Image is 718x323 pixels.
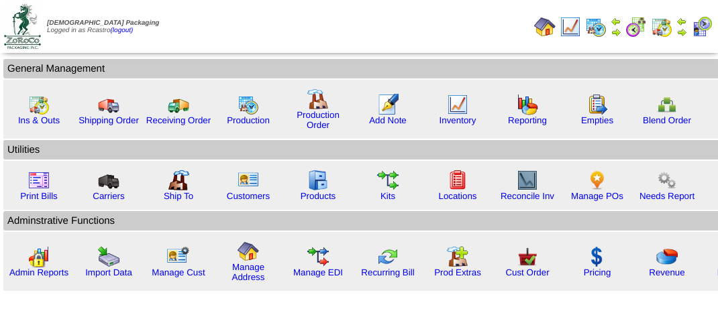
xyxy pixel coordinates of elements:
[152,267,205,277] a: Manage Cust
[93,191,124,201] a: Carriers
[649,267,684,277] a: Revenue
[28,246,50,267] img: graph2.png
[293,267,343,277] a: Manage EDI
[505,267,549,277] a: Cust Order
[146,115,211,125] a: Receiving Order
[656,94,678,115] img: network.png
[691,16,713,38] img: calendarcustomer.gif
[47,19,159,27] span: [DEMOGRAPHIC_DATA] Packaging
[111,27,134,34] a: (logout)
[586,170,608,191] img: po.png
[307,170,329,191] img: cabinet.gif
[238,94,259,115] img: calendarprod.gif
[369,115,407,125] a: Add Note
[508,115,547,125] a: Reporting
[20,191,58,201] a: Print Bills
[164,191,193,201] a: Ship To
[651,16,672,38] img: calendarinout.gif
[4,4,41,49] img: zoroco-logo-small.webp
[79,115,139,125] a: Shipping Order
[581,115,613,125] a: Empties
[85,267,132,277] a: Import Data
[560,16,581,38] img: line_graph.gif
[377,246,399,267] img: reconcile.gif
[9,267,68,277] a: Admin Reports
[517,94,538,115] img: graph.gif
[168,170,189,191] img: factory2.gif
[98,170,119,191] img: truck3.gif
[301,191,336,201] a: Products
[297,110,340,130] a: Production Order
[238,170,259,191] img: customers.gif
[168,94,189,115] img: truck2.gif
[307,88,329,110] img: factory.gif
[584,267,611,277] a: Pricing
[307,246,329,267] img: edi.gif
[656,246,678,267] img: pie_chart.png
[586,246,608,267] img: dollar.gif
[434,267,481,277] a: Prod Extras
[517,170,538,191] img: line_graph2.gif
[447,170,468,191] img: locations.gif
[440,115,476,125] a: Inventory
[639,191,695,201] a: Needs Report
[438,191,476,201] a: Locations
[166,246,191,267] img: managecust.png
[232,262,265,282] a: Manage Address
[28,94,50,115] img: calendarinout.gif
[380,191,395,201] a: Kits
[98,94,119,115] img: truck.gif
[28,170,50,191] img: invoice2.gif
[377,94,399,115] img: orders.gif
[585,16,607,38] img: calendarprod.gif
[227,115,270,125] a: Production
[361,267,414,277] a: Recurring Bill
[18,115,60,125] a: Ins & Outs
[571,191,623,201] a: Manage POs
[643,115,691,125] a: Blend Order
[501,191,554,201] a: Reconcile Inv
[47,19,159,34] span: Logged in as Rcastro
[238,241,259,262] img: home.gif
[611,27,621,38] img: arrowright.gif
[447,246,468,267] img: prodextras.gif
[586,94,608,115] img: workorder.gif
[676,27,687,38] img: arrowright.gif
[534,16,556,38] img: home.gif
[447,94,468,115] img: line_graph.gif
[377,170,399,191] img: workflow.gif
[227,191,270,201] a: Customers
[517,246,538,267] img: cust_order.png
[98,246,119,267] img: import.gif
[676,16,687,27] img: arrowleft.gif
[656,170,678,191] img: workflow.png
[625,16,647,38] img: calendarblend.gif
[611,16,621,27] img: arrowleft.gif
